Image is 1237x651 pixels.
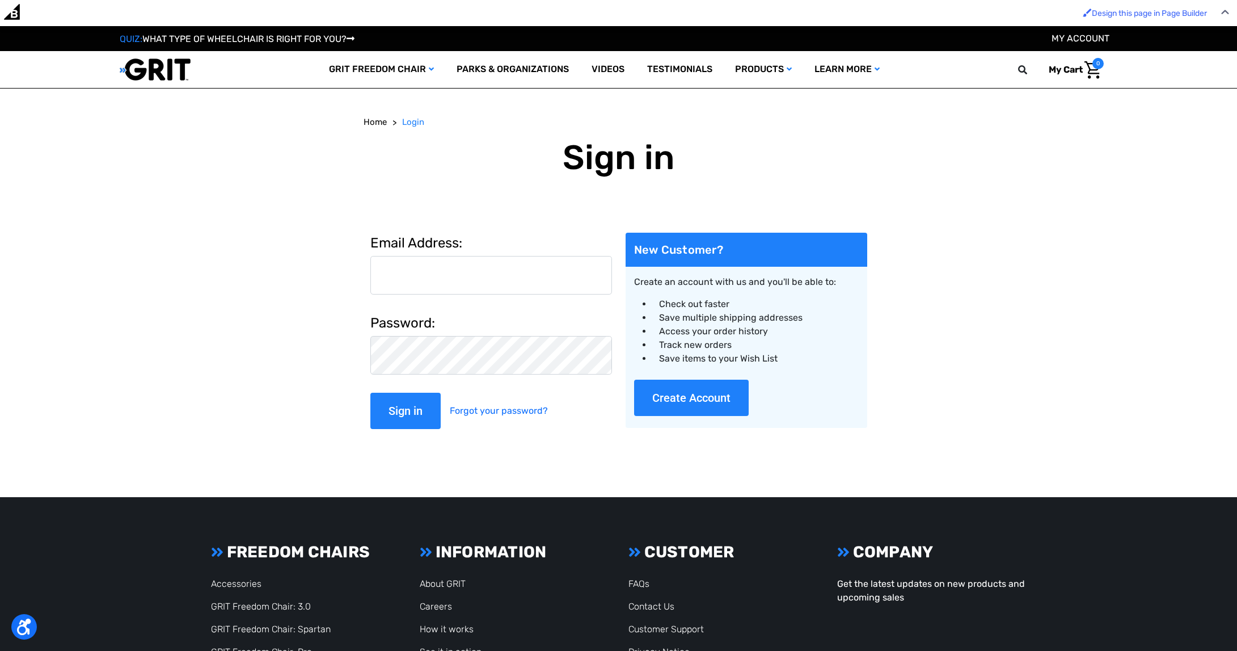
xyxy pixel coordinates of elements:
button: Create Account [634,380,749,416]
a: Enabled brush for page builder edit. Design this page in Page Builder [1077,3,1213,24]
a: Learn More [803,51,891,88]
a: Accessories [211,578,261,589]
h1: Sign in [364,137,874,178]
h3: COMPANY [837,543,1025,562]
li: Access your order history [652,325,859,338]
li: Track new orders [652,338,859,352]
a: Videos [580,51,636,88]
a: Home [364,116,387,129]
h3: CUSTOMER [628,543,817,562]
p: Get the latest updates on new products and upcoming sales [837,577,1025,604]
h2: New Customer? [626,233,867,267]
a: How it works [420,624,474,635]
a: GRIT Freedom Chair [318,51,445,88]
a: Testimonials [636,51,724,88]
img: GRIT All-Terrain Wheelchair and Mobility Equipment [120,58,191,81]
h3: INFORMATION [420,543,608,562]
label: Email Address: [370,233,612,253]
span: QUIZ: [120,33,142,44]
a: Careers [420,601,452,612]
a: Parks & Organizations [445,51,580,88]
input: Search [1023,58,1040,82]
li: Check out faster [652,297,859,311]
a: GRIT Freedom Chair: Spartan [211,624,331,635]
span: Home [364,117,387,127]
a: Login [402,116,424,129]
a: QUIZ:WHAT TYPE OF WHEELCHAIR IS RIGHT FOR YOU? [120,33,354,44]
img: Cart [1084,61,1101,79]
li: Save items to your Wish List [652,352,859,366]
input: Sign in [370,393,441,429]
span: My Cart [1049,64,1083,75]
nav: Breadcrumb [364,116,874,129]
p: Create an account with us and you'll be able to: [634,275,859,289]
span: 0 [1092,58,1104,69]
a: GRIT Freedom Chair: 3.0 [211,601,311,612]
img: Enabled brush for page builder edit. [1083,8,1092,17]
a: Forgot your password? [450,393,548,429]
a: About GRIT [420,578,466,589]
span: Design this page in Page Builder [1092,9,1207,18]
h3: FREEDOM CHAIRS [211,543,399,562]
li: Save multiple shipping addresses [652,311,859,325]
a: FAQs [628,578,649,589]
img: Close Admin Bar [1221,10,1229,15]
a: Account [1052,33,1109,44]
a: Cart with 0 items [1040,58,1104,82]
a: Customer Support [628,624,704,635]
label: Password: [370,313,612,333]
span: Login [402,117,424,127]
a: Products [724,51,803,88]
a: Create Account [634,396,749,407]
a: Contact Us [628,601,674,612]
